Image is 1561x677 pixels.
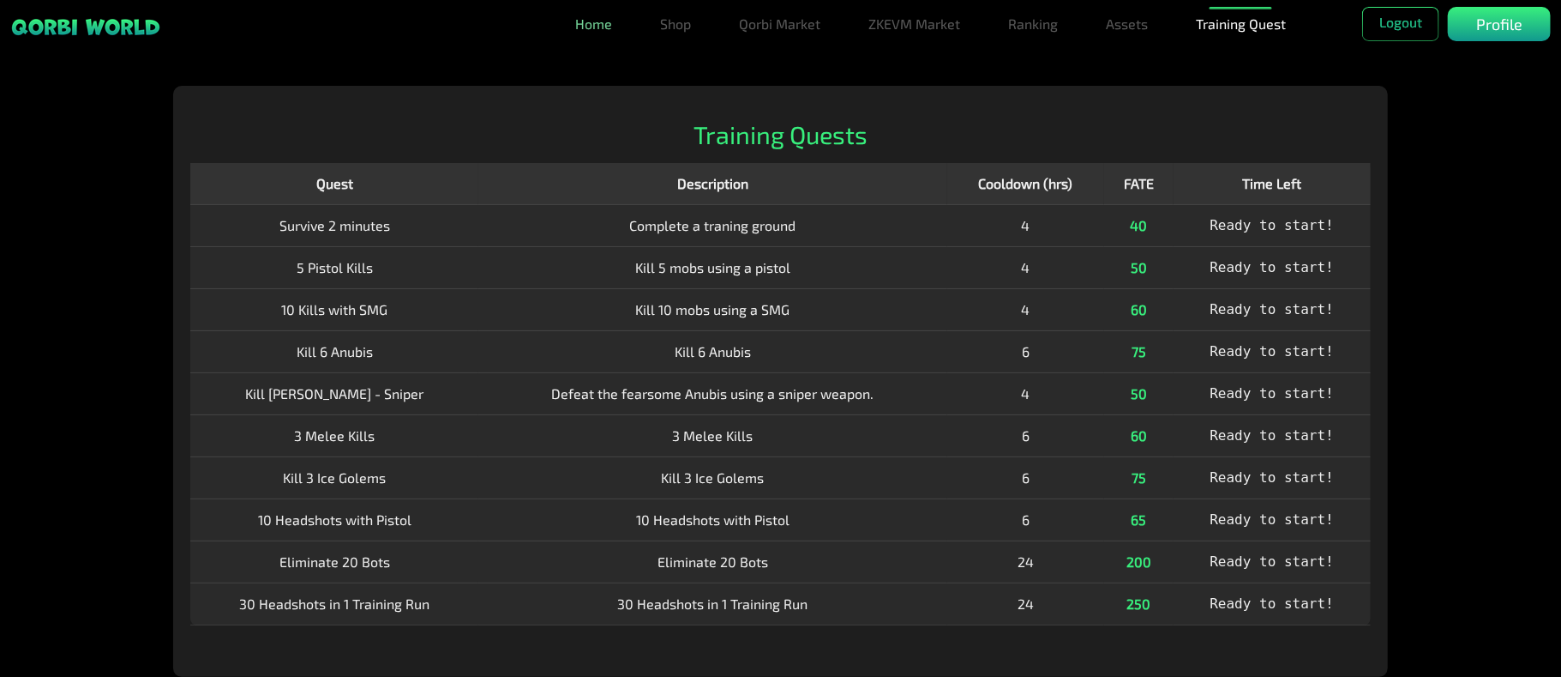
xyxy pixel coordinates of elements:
td: 5 Pistol Kills [190,246,478,288]
div: 75 [1114,342,1163,362]
span: Ready to start! [1210,595,1334,612]
td: 24 [947,541,1104,583]
span: Ready to start! [1210,217,1334,233]
td: 10 Headshots with Pistol [190,499,478,541]
td: Kill 10 mobs using a SMG [478,288,947,330]
td: 3 Melee Kills [478,414,947,456]
td: Kill [PERSON_NAME] - Sniper [190,372,478,414]
td: 6 [947,414,1104,456]
td: Complete a traning ground [478,204,947,246]
th: FATE [1104,163,1174,205]
a: Assets [1099,7,1155,41]
td: 10 Kills with SMG [190,288,478,330]
td: 4 [947,372,1104,414]
a: Shop [653,7,698,41]
th: Time Left [1174,163,1371,205]
td: Defeat the fearsome Anubis using a sniper weapon. [478,372,947,414]
td: 6 [947,499,1104,541]
td: 6 [947,330,1104,372]
div: 40 [1114,215,1163,236]
a: Training Quest [1189,7,1293,41]
button: Logout [1362,7,1439,41]
span: Ready to start! [1210,385,1334,402]
td: Kill 3 Ice Golems [478,456,947,499]
td: 4 [947,204,1104,246]
div: 60 [1114,426,1163,446]
td: Eliminate 20 Bots [478,541,947,583]
div: 50 [1114,257,1163,278]
td: Eliminate 20 Bots [190,541,478,583]
a: Qorbi Market [732,7,827,41]
div: 65 [1114,510,1163,530]
span: Ready to start! [1210,301,1334,317]
span: Ready to start! [1210,259,1334,275]
p: Profile [1476,13,1522,36]
div: 50 [1114,384,1163,404]
td: Kill 6 Anubis [478,330,947,372]
div: 60 [1114,299,1163,320]
td: 3 Melee Kills [190,414,478,456]
span: Ready to start! [1210,553,1334,570]
a: Ranking [1001,7,1065,41]
span: Ready to start! [1210,469,1334,486]
span: Ready to start! [1210,343,1334,360]
a: Home [568,7,619,41]
td: 30 Headshots in 1 Training Run [190,583,478,625]
span: Ready to start! [1210,511,1334,528]
td: 30 Headshots in 1 Training Run [478,583,947,625]
th: Description [478,163,947,205]
div: 200 [1114,552,1163,572]
a: ZKEVM Market [862,7,967,41]
h2: Training Quests [190,120,1371,150]
div: 75 [1114,468,1163,488]
span: Ready to start! [1210,427,1334,444]
td: 4 [947,246,1104,288]
td: 24 [947,583,1104,625]
div: 250 [1114,594,1163,614]
td: 6 [947,456,1104,499]
th: Quest [190,163,478,205]
td: Kill 5 mobs using a pistol [478,246,947,288]
td: Kill 3 Ice Golems [190,456,478,499]
td: Survive 2 minutes [190,204,478,246]
img: sticky brand-logo [10,17,161,37]
td: Kill 6 Anubis [190,330,478,372]
td: 10 Headshots with Pistol [478,499,947,541]
th: Cooldown (hrs) [947,163,1104,205]
td: 4 [947,288,1104,330]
